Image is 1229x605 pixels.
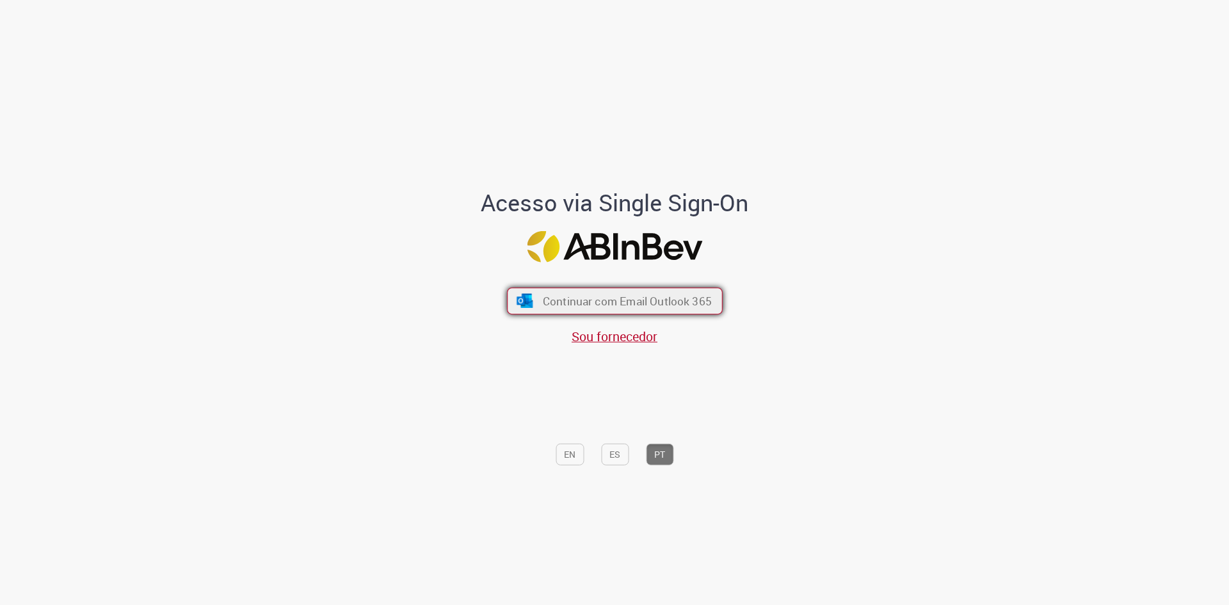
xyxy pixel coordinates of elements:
[527,231,702,262] img: Logo ABInBev
[542,294,711,309] span: Continuar com Email Outlook 365
[572,328,657,345] a: Sou fornecedor
[515,294,534,308] img: ícone Azure/Microsoft 360
[646,444,673,465] button: PT
[437,190,792,216] h1: Acesso via Single Sign-On
[556,444,584,465] button: EN
[507,287,723,314] button: ícone Azure/Microsoft 360 Continuar com Email Outlook 365
[601,444,629,465] button: ES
